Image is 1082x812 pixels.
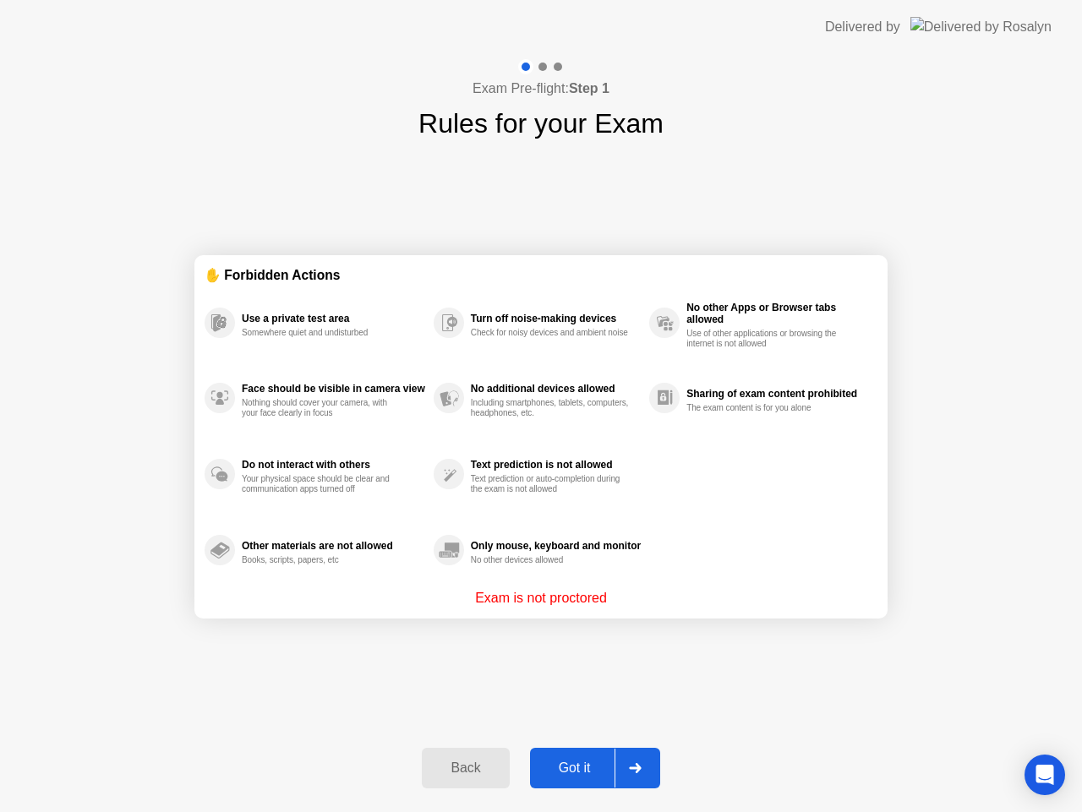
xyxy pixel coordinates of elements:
[242,555,402,565] div: Books, scripts, papers, etc
[530,748,660,788] button: Got it
[686,388,869,400] div: Sharing of exam content prohibited
[471,313,641,324] div: Turn off noise-making devices
[242,313,425,324] div: Use a private test area
[427,760,504,776] div: Back
[418,103,664,144] h1: Rules for your Exam
[475,588,607,608] p: Exam is not proctored
[422,748,509,788] button: Back
[205,265,877,285] div: ✋ Forbidden Actions
[825,17,900,37] div: Delivered by
[686,403,846,413] div: The exam content is for you alone
[569,81,609,95] b: Step 1
[471,474,631,494] div: Text prediction or auto-completion during the exam is not allowed
[242,383,425,395] div: Face should be visible in camera view
[910,17,1052,36] img: Delivered by Rosalyn
[471,540,641,552] div: Only mouse, keyboard and monitor
[242,540,425,552] div: Other materials are not allowed
[686,329,846,349] div: Use of other applications or browsing the internet is not allowed
[471,555,631,565] div: No other devices allowed
[471,328,631,338] div: Check for noisy devices and ambient noise
[535,760,615,776] div: Got it
[242,328,402,338] div: Somewhere quiet and undisturbed
[242,459,425,471] div: Do not interact with others
[471,398,631,418] div: Including smartphones, tablets, computers, headphones, etc.
[242,474,402,494] div: Your physical space should be clear and communication apps turned off
[471,383,641,395] div: No additional devices allowed
[242,398,402,418] div: Nothing should cover your camera, with your face clearly in focus
[471,459,641,471] div: Text prediction is not allowed
[473,79,609,99] h4: Exam Pre-flight:
[686,302,869,325] div: No other Apps or Browser tabs allowed
[1025,755,1065,795] div: Open Intercom Messenger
